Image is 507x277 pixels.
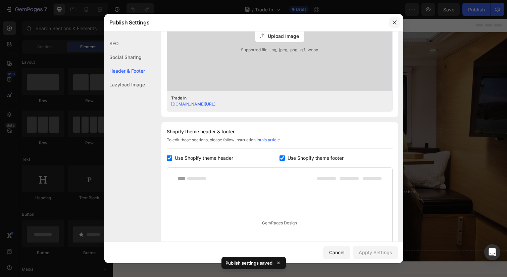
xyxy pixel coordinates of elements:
[329,249,345,256] div: Cancel
[104,14,386,31] div: Publish Settings
[104,50,145,64] div: Social Sharing
[28,187,117,196] p: Fill out the trade in form
[323,246,350,259] button: Cancel
[20,130,150,163] h2: Trade in your vehicle
[353,246,398,259] button: Apply Settings
[175,154,233,162] span: Use Shopify theme header
[104,64,145,78] div: Header & Footer
[359,249,392,256] div: Apply Settings
[268,32,299,40] span: Upload Image
[104,37,145,50] div: SEO
[21,171,105,176] span: Drive Off With a New Rossmönster
[20,184,133,199] a: Fill out the trade in form
[104,78,145,91] div: Lazyload Image
[484,244,500,260] div: Open Intercom Messenger
[260,137,280,142] a: this article
[225,260,272,266] p: Publish settings saved
[167,137,393,149] div: To edit those sections, please follow instruction in
[171,95,378,101] div: Trade In
[288,154,344,162] span: Use Shopify theme footer
[171,101,215,107] a: [DOMAIN_NAME][URL]
[21,164,122,169] span: Trade‑In or Consign Your Current Vehicle,
[167,128,393,136] div: Shopify theme header & footer
[20,202,126,217] a: Check if you are eligible
[167,47,392,53] span: Supported file: .jpg, .jpeg, .png, .gif, .webp
[28,205,110,215] p: Check if you are eligible
[167,189,392,257] div: GemPages Design
[274,175,310,180] div: Drop element here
